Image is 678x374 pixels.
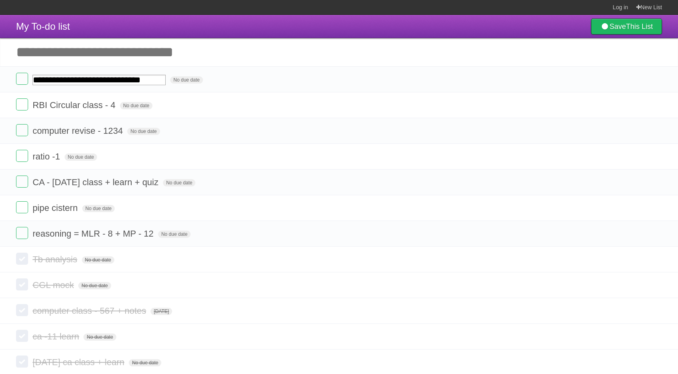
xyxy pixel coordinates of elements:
label: Done [16,253,28,265]
span: [DATE] ca class + learn [32,357,126,367]
span: No due date [158,231,191,238]
span: CGL mock [32,280,76,290]
label: Done [16,150,28,162]
span: pipe cistern [32,203,80,213]
span: No due date [163,179,195,186]
b: This List [626,22,653,31]
span: reasoning = MLR - 8 + MP - 12 [32,229,156,239]
label: Done [16,330,28,342]
span: No due date [65,153,97,161]
span: computer class - 567 + notes [32,306,148,316]
span: No due date [82,205,115,212]
a: SaveThis List [591,18,662,35]
span: No due date [83,333,116,341]
label: Done [16,73,28,85]
label: Done [16,98,28,110]
span: [DATE] [150,308,172,315]
span: No due date [82,256,114,264]
label: Done [16,356,28,368]
span: No due date [120,102,152,109]
span: No due date [129,359,161,366]
label: Done [16,278,28,290]
span: My To-do list [16,21,70,32]
label: Done [16,176,28,188]
label: Done [16,124,28,136]
label: Done [16,227,28,239]
span: No due date [170,76,203,84]
span: RBI Circular class - 4 [32,100,118,110]
label: Done [16,304,28,316]
span: computer revise - 1234 [32,126,125,136]
span: No due date [78,282,111,289]
span: ca -11 learn [32,331,81,341]
span: Tb analysis [32,254,79,264]
span: No due date [127,128,160,135]
span: CA - [DATE] class + learn + quiz [32,177,160,187]
span: ratio -1 [32,151,62,161]
label: Done [16,201,28,213]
